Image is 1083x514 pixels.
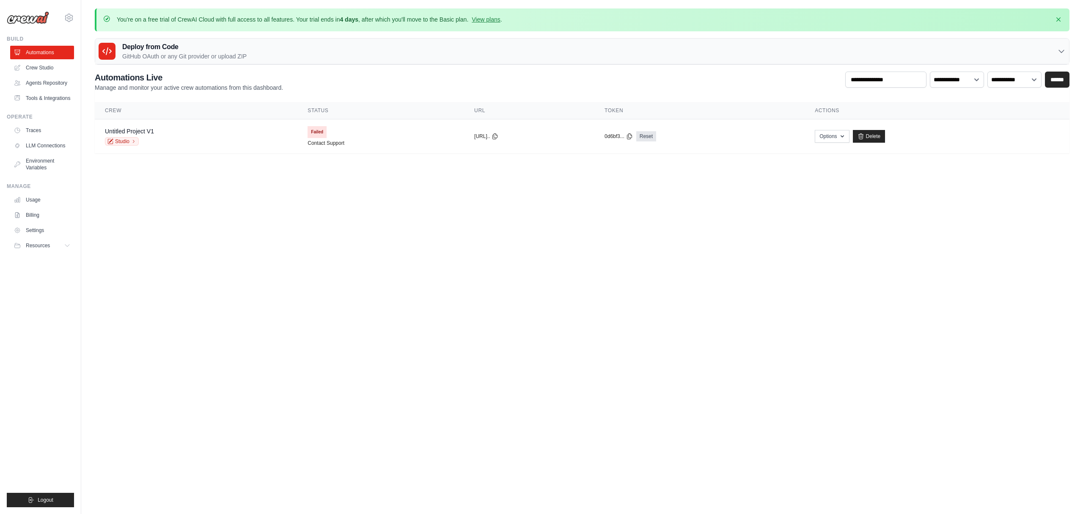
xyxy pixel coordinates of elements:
[10,61,74,75] a: Crew Studio
[308,140,344,146] a: Contact Support
[10,193,74,207] a: Usage
[7,11,49,24] img: Logo
[7,36,74,42] div: Build
[464,102,594,119] th: URL
[10,239,74,252] button: Resources
[26,242,50,249] span: Resources
[10,224,74,237] a: Settings
[340,16,358,23] strong: 4 days
[10,139,74,152] a: LLM Connections
[10,76,74,90] a: Agents Repository
[105,128,154,135] a: Untitled Project V1
[10,91,74,105] a: Tools & Integrations
[308,126,327,138] span: Failed
[95,102,297,119] th: Crew
[815,130,849,143] button: Options
[605,133,633,140] button: 0d6bf3...
[10,124,74,137] a: Traces
[7,493,74,507] button: Logout
[38,497,53,503] span: Logout
[472,16,500,23] a: View plans
[95,72,283,83] h2: Automations Live
[636,131,656,141] a: Reset
[122,52,247,61] p: GitHub OAuth or any Git provider or upload ZIP
[805,102,1069,119] th: Actions
[122,42,247,52] h3: Deploy from Code
[105,137,139,146] a: Studio
[853,130,885,143] a: Delete
[297,102,464,119] th: Status
[7,183,74,190] div: Manage
[10,154,74,174] a: Environment Variables
[10,46,74,59] a: Automations
[95,83,283,92] p: Manage and monitor your active crew automations from this dashboard.
[594,102,805,119] th: Token
[10,208,74,222] a: Billing
[117,15,502,24] p: You're on a free trial of CrewAI Cloud with full access to all features. Your trial ends in , aft...
[7,113,74,120] div: Operate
